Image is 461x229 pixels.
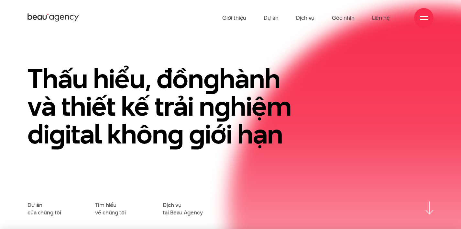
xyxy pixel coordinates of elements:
[49,115,65,153] en: g
[95,201,126,216] a: Tìm hiểuvề chúng tôi
[27,65,295,148] h1: Thấu hiểu, đồn hành và thiết kế trải n hiệm di ital khôn iới hạn
[168,115,183,153] en: g
[27,201,61,216] a: Dự áncủa chúng tôi
[214,87,230,125] en: g
[203,60,219,97] en: g
[189,115,205,153] en: g
[163,201,203,216] a: Dịch vụtại Beau Agency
